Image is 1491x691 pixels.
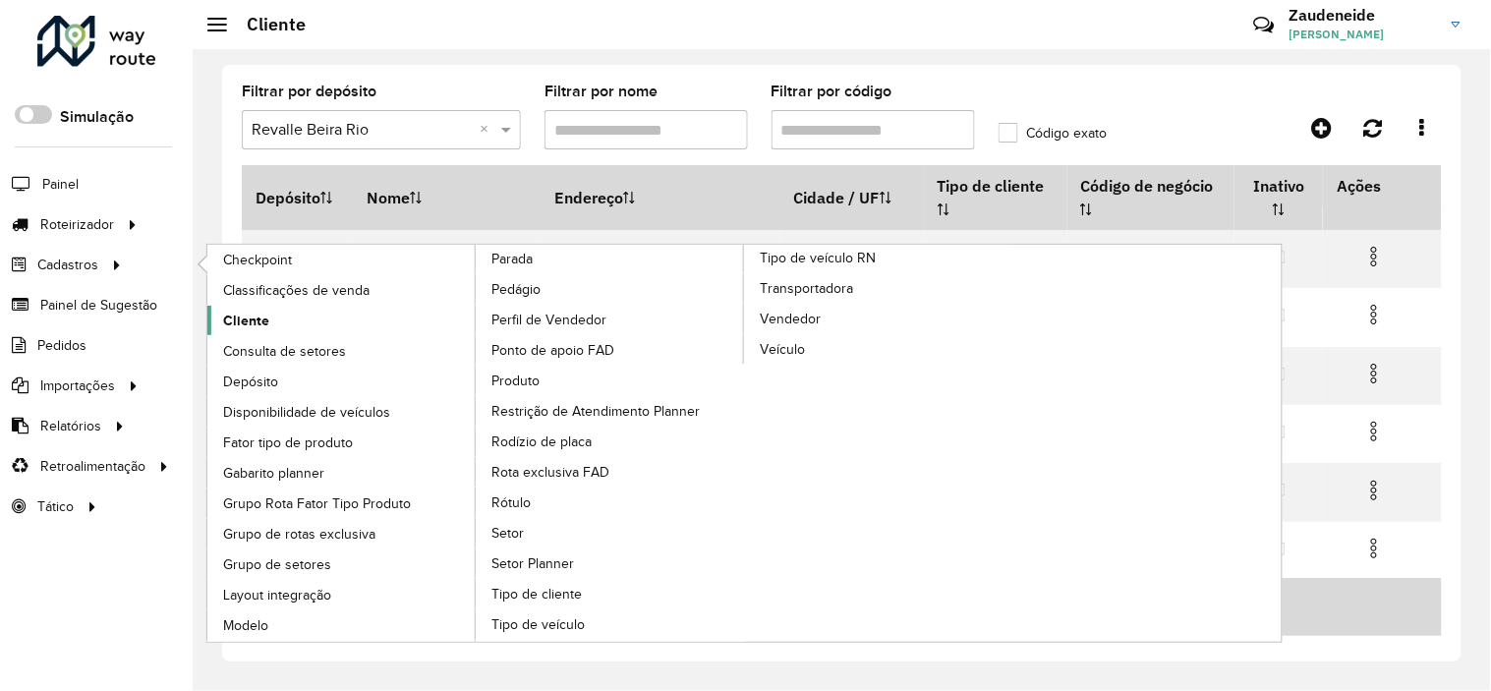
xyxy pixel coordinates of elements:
[780,165,924,230] th: Cidade / UF
[760,339,805,360] span: Veículo
[207,306,477,335] a: Cliente
[223,280,370,301] span: Classificações de venda
[476,274,745,304] a: Pedágio
[476,396,745,426] a: Restrição de Atendimento Planner
[744,334,1013,364] a: Veículo
[207,245,745,642] a: Parada
[541,165,779,230] th: Endereço
[207,367,477,396] a: Depósito
[491,462,609,483] span: Rota exclusiva FAD
[491,432,592,452] span: Rodízio de placa
[223,524,375,545] span: Grupo de rotas exclusiva
[491,614,585,635] span: Tipo de veículo
[476,245,1013,642] a: Tipo de veículo RN
[207,245,477,274] a: Checkpoint
[491,279,541,300] span: Pedágio
[40,416,101,436] span: Relatórios
[37,255,98,275] span: Cadastros
[223,615,268,636] span: Modelo
[60,105,134,129] label: Simulação
[40,375,115,396] span: Importações
[1242,4,1285,46] a: Contato Rápido
[780,230,924,288] td: PETROLINA / PE
[491,523,524,544] span: Setor
[40,456,145,477] span: Retroalimentação
[207,397,477,427] a: Disponibilidade de veículos
[207,549,477,579] a: Grupo de setores
[242,165,353,230] th: Depósito
[491,584,582,605] span: Tipo de cliente
[223,554,331,575] span: Grupo de setores
[545,80,658,103] label: Filtrar por nome
[491,401,700,422] span: Restrição de Atendimento Planner
[40,214,114,235] span: Roteirizador
[37,335,86,356] span: Pedidos
[476,609,745,639] a: Tipo de veículo
[772,80,892,103] label: Filtrar por código
[37,496,74,517] span: Tático
[744,304,1013,333] a: Vendedor
[760,248,876,268] span: Tipo de veículo RN
[223,341,346,362] span: Consulta de setores
[476,579,745,608] a: Tipo de cliente
[491,340,614,361] span: Ponto de apoio FAD
[223,493,411,514] span: Grupo Rota Fator Tipo Produto
[476,366,745,395] a: Produto
[476,305,745,334] a: Perfil de Vendedor
[1290,6,1437,25] h3: Zaudeneide
[207,336,477,366] a: Consulta de setores
[476,335,745,365] a: Ponto de apoio FAD
[476,548,745,578] a: Setor Planner
[353,230,541,288] td: (AD)JENIVALD0 0LIVEI
[491,249,533,269] span: Parada
[227,14,306,35] h2: Cliente
[223,432,353,453] span: Fator tipo de produto
[476,518,745,547] a: Setor
[207,580,477,609] a: Layout integração
[480,118,496,142] span: Clear all
[223,402,390,423] span: Disponibilidade de veículos
[476,488,745,517] a: Rótulo
[223,250,292,270] span: Checkpoint
[491,310,606,330] span: Perfil de Vendedor
[476,427,745,456] a: Rodízio de placa
[924,165,1067,230] th: Tipo de cliente
[223,463,324,484] span: Gabarito planner
[242,80,376,103] label: Filtrar por depósito
[491,553,574,574] span: Setor Planner
[1323,165,1441,206] th: Ações
[223,585,331,605] span: Layout integração
[207,275,477,305] a: Classificações de venda
[207,458,477,488] a: Gabarito planner
[207,428,477,457] a: Fator tipo de produto
[999,123,1108,144] label: Código exato
[207,489,477,518] a: Grupo Rota Fator Tipo Produto
[491,371,540,391] span: Produto
[207,519,477,548] a: Grupo de rotas exclusiva
[744,273,1013,303] a: Transportadora
[541,230,779,288] td: [PERSON_NAME] 514
[1290,26,1437,43] span: [PERSON_NAME]
[242,230,353,288] td: Revalle Beira Rio
[353,165,541,230] th: Nome
[42,174,79,195] span: Painel
[760,278,853,299] span: Transportadora
[1067,165,1235,230] th: Código de negócio
[223,311,269,331] span: Cliente
[40,295,157,316] span: Painel de Sugestão
[1067,230,1235,288] td: 489
[1234,165,1323,230] th: Inativo
[476,457,745,487] a: Rota exclusiva FAD
[223,372,278,392] span: Depósito
[207,610,477,640] a: Modelo
[491,492,531,513] span: Rótulo
[760,309,821,329] span: Vendedor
